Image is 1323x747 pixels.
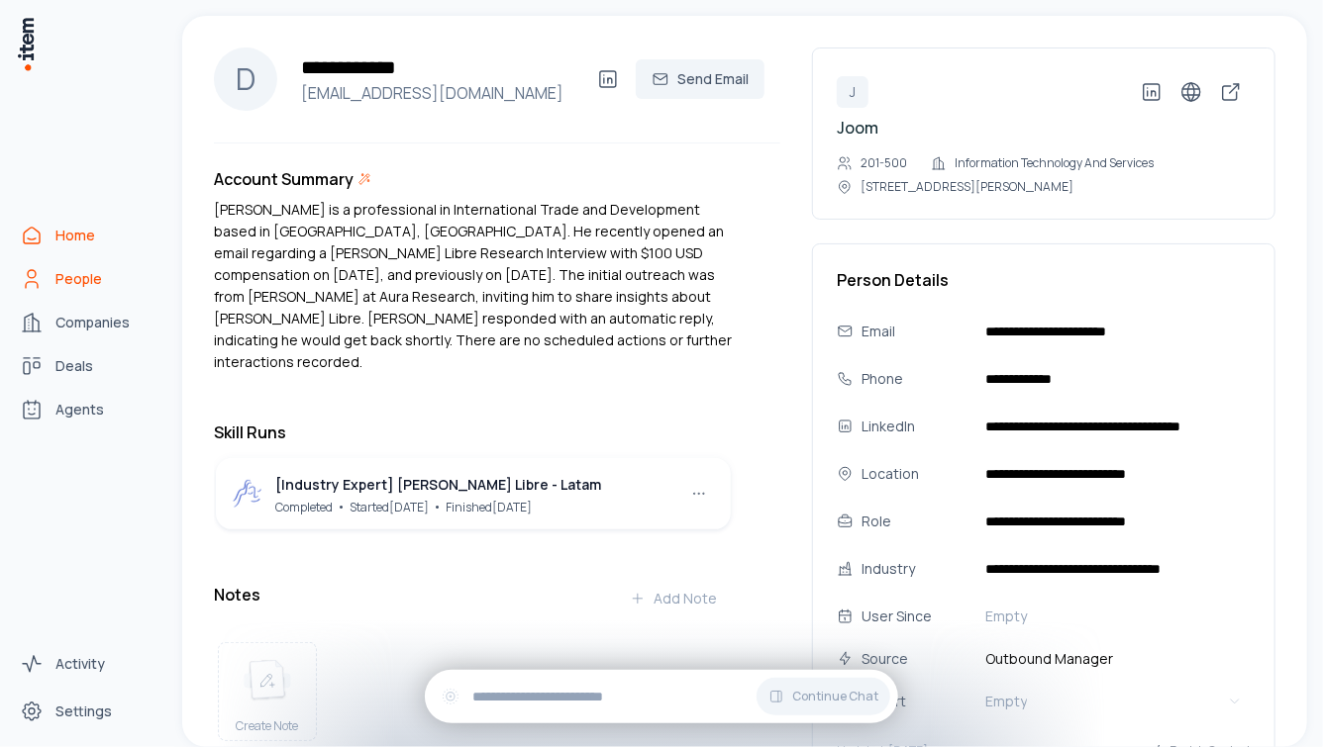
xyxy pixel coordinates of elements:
[55,400,104,420] span: Agents
[837,76,868,108] div: J
[12,259,162,299] a: People
[425,670,898,723] div: Continue Chat
[862,416,969,437] div: LinkedIn
[862,648,969,670] div: Source
[862,558,969,580] div: Industry
[55,654,105,674] span: Activity
[12,216,162,255] a: Home
[244,659,291,702] img: create note
[955,155,1154,171] p: Information Technology And Services
[293,81,588,105] h4: [EMAIL_ADDRESS][DOMAIN_NAME]
[863,691,989,712] div: Expert
[214,47,277,111] div: D
[232,478,263,510] img: outbound
[12,303,162,342] a: Companies
[214,167,354,191] h3: Account Summary
[237,718,299,734] span: Create Note
[861,155,907,171] p: 201-500
[862,511,969,532] div: Role
[636,59,764,99] button: Send Email
[837,268,1251,292] h3: Person Details
[55,356,93,376] span: Deals
[350,499,429,515] span: Started [DATE]
[214,420,733,444] h3: Skill Runs
[12,692,162,731] a: Settings
[792,689,878,704] span: Continue Chat
[55,701,112,721] span: Settings
[614,579,733,618] button: Add Note
[757,678,890,715] button: Continue Chat
[861,179,1073,195] p: [STREET_ADDRESS][PERSON_NAME]
[12,390,162,429] a: Agents
[12,644,162,684] a: Activity
[862,321,969,342] div: Email
[837,117,878,139] a: Joom
[55,226,95,245] span: Home
[275,499,333,515] span: Completed
[337,497,346,515] span: •
[862,463,969,485] div: Location
[985,607,1027,626] span: Empty
[55,313,130,332] span: Companies
[433,497,442,515] span: •
[446,499,532,515] span: Finished [DATE]
[275,474,601,496] div: [Industry Expert] [PERSON_NAME] Libre - Latam
[55,269,102,289] span: People
[977,601,1251,632] button: Empty
[630,589,717,608] div: Add Note
[214,583,260,607] h3: Notes
[977,648,1251,670] span: Outbound Manager
[862,368,969,390] div: Phone
[985,692,1027,711] span: Empty
[214,199,733,373] p: [PERSON_NAME] is a professional in International Trade and Development based in [GEOGRAPHIC_DATA]...
[218,642,317,741] button: create noteCreate Note
[862,606,969,627] div: User Since
[16,16,36,72] img: Item Brain Logo
[977,686,1251,717] button: Empty
[12,346,162,386] a: Deals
